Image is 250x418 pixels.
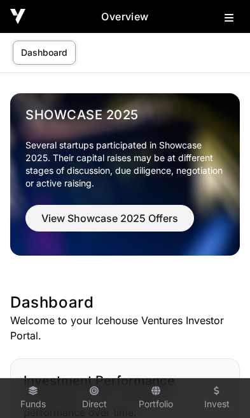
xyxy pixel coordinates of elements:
[10,292,240,313] h1: Dashboard
[130,381,181,415] a: Portfolio
[10,9,25,24] img: Icehouse Ventures Logo
[24,372,226,389] h2: Investment Performance
[8,381,59,415] a: Funds
[25,106,225,124] a: Showcase 2025
[25,205,194,232] button: View Showcase 2025 Offers
[186,357,250,418] iframe: Chat Widget
[10,313,240,343] p: Welcome to your Icehouse Ventures Investor Portal.
[25,218,194,230] a: View Showcase 2025 Offers
[25,9,225,24] h2: Overview
[13,41,76,65] a: Dashboard
[69,381,120,415] a: Direct
[10,93,240,256] img: Showcase 2025
[25,139,225,190] p: Several startups participated in Showcase 2025. Their capital raises may be at different stages o...
[41,211,178,226] span: View Showcase 2025 Offers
